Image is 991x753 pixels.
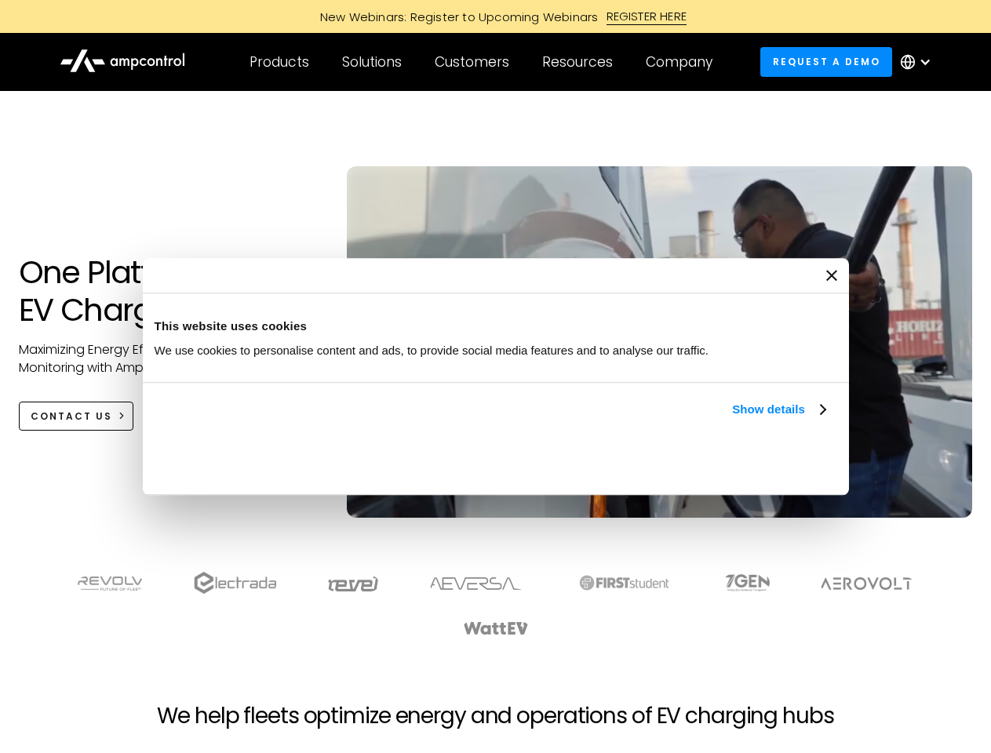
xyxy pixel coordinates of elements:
p: Maximizing Energy Efficiency, Uptime, and 24/7 Monitoring with Ampcontrol Solutions [19,341,316,376]
div: CONTACT US [31,409,112,424]
a: New Webinars: Register to Upcoming WebinarsREGISTER HERE [143,8,849,25]
div: REGISTER HERE [607,8,687,25]
div: Company [646,53,712,71]
img: WattEV logo [463,622,529,635]
button: Close banner [826,270,837,281]
button: Okay [606,437,831,482]
div: Customers [435,53,509,71]
div: Solutions [342,53,402,71]
a: Request a demo [760,47,892,76]
div: Resources [542,53,613,71]
img: electrada logo [194,572,276,594]
a: CONTACT US [19,402,134,431]
span: We use cookies to personalise content and ads, to provide social media features and to analyse ou... [155,344,709,357]
h2: We help fleets optimize energy and operations of EV charging hubs [157,703,833,729]
div: New Webinars: Register to Upcoming Webinars [304,9,607,25]
div: Products [250,53,309,71]
div: This website uses cookies [155,317,837,336]
img: Aerovolt Logo [820,577,913,590]
h1: One Platform for EV Charging Hubs [19,253,316,329]
a: Show details [732,400,825,419]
